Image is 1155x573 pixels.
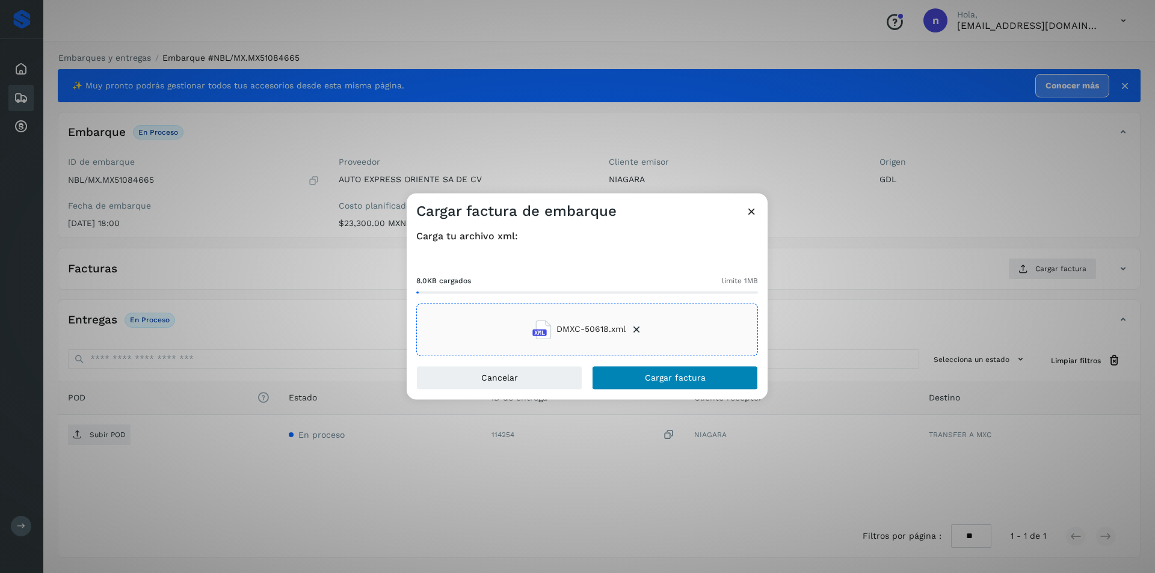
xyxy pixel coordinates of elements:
h3: Cargar factura de embarque [416,203,617,220]
button: Cancelar [416,366,582,390]
span: 8.0KB cargados [416,275,471,286]
span: Cancelar [481,373,518,382]
button: Cargar factura [592,366,758,390]
span: Cargar factura [645,373,706,382]
h4: Carga tu archivo xml: [416,230,758,242]
span: DMXC-50618.xml [556,323,626,336]
span: límite 1MB [722,275,758,286]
